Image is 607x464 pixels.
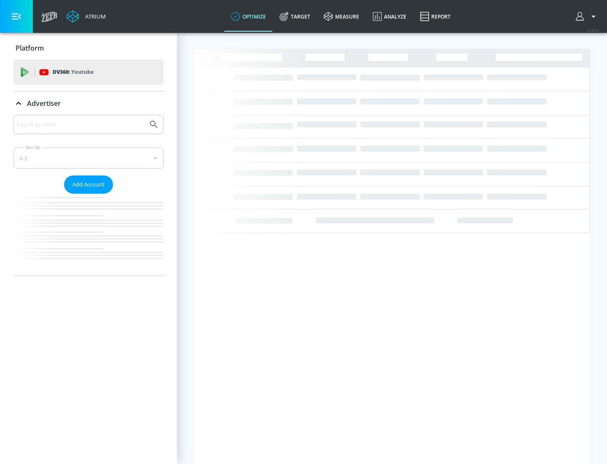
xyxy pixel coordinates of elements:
a: Report [413,1,457,32]
input: Search by name [17,119,145,130]
div: DV360: Youtube [13,59,164,85]
a: measure [317,1,366,32]
label: Sort By [24,145,42,150]
a: Analyze [366,1,413,32]
a: Atrium [67,10,106,23]
div: Advertiser [13,115,164,275]
nav: list of Advertiser [13,194,164,275]
a: optimize [224,1,273,32]
span: Add Account [73,180,105,189]
div: Advertiser [13,92,164,115]
button: Add Account [64,175,113,194]
p: DV360: [53,67,94,77]
a: Target [273,1,317,32]
span: v 4.25.4 [587,28,599,32]
div: Atrium [82,13,106,20]
div: Platform [13,36,164,60]
p: Advertiser [27,99,61,108]
div: A-Z [13,148,164,169]
p: Youtube [71,67,94,76]
p: Platform [16,43,44,53]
